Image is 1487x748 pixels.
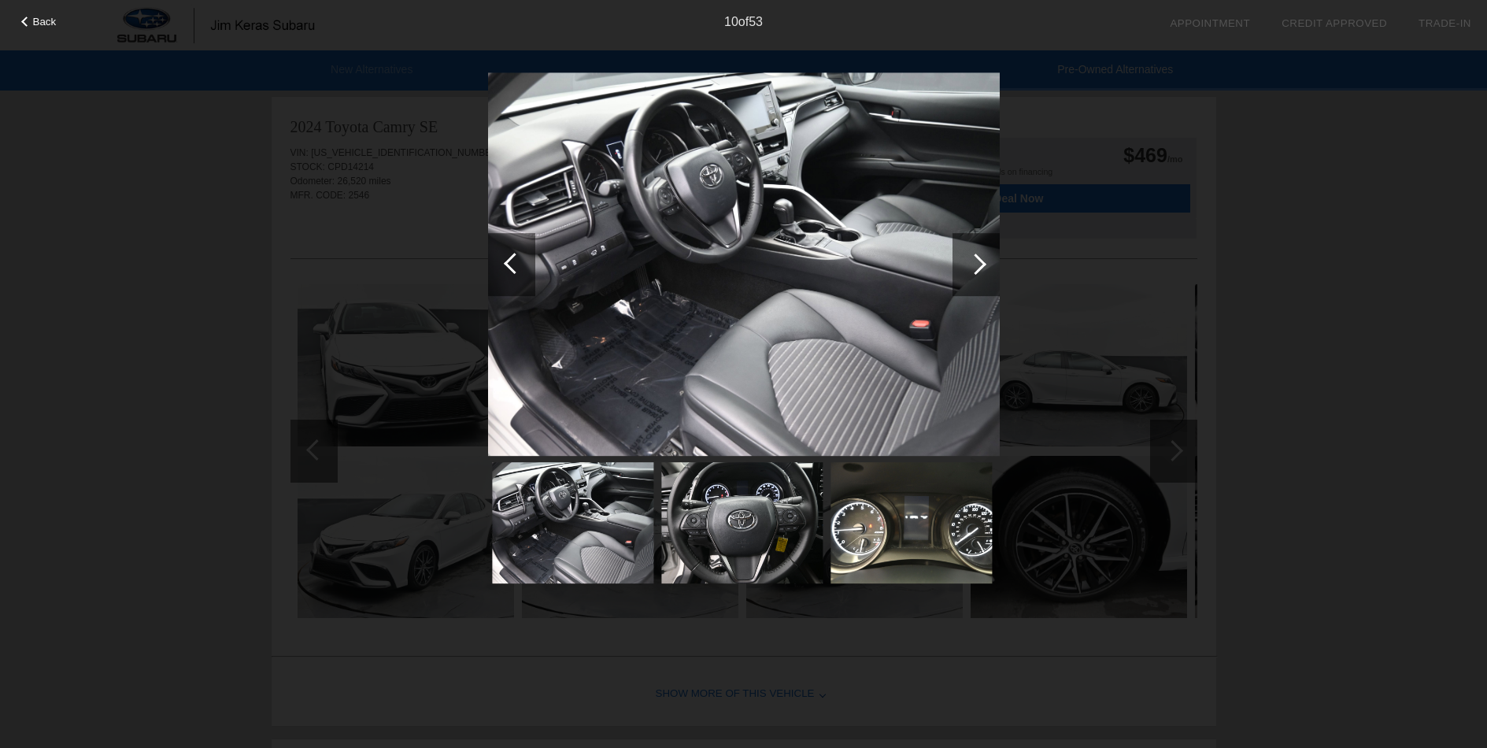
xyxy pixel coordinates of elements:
span: 10 [724,15,738,28]
img: 10.jpg [488,72,1000,457]
img: 10.jpg [492,462,653,583]
span: 53 [749,15,763,28]
a: Credit Approved [1282,17,1387,29]
img: 12.jpg [830,462,992,583]
span: Back [33,16,57,28]
img: 11.jpg [661,462,823,583]
a: Appointment [1170,17,1250,29]
a: Trade-In [1419,17,1471,29]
